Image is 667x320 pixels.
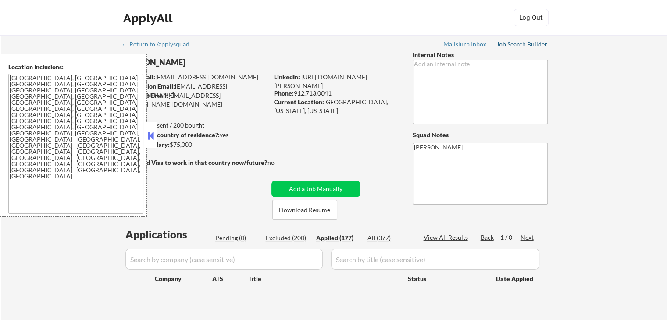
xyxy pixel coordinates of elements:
div: View All Results [424,233,471,242]
div: Excluded (200) [266,234,310,242]
div: Next [521,233,535,242]
div: Title [248,274,399,283]
div: Status [408,270,483,286]
a: Mailslurp Inbox [443,41,487,50]
div: 176 sent / 200 bought [122,121,268,130]
strong: Can work in country of residence?: [122,131,220,139]
input: Search by title (case sensitive) [331,249,539,270]
div: ApplyAll [123,11,175,25]
div: [EMAIL_ADDRESS][DOMAIN_NAME] [123,82,268,99]
strong: Current Location: [274,98,324,106]
div: 912.713.0041 [274,89,398,98]
div: Location Inclusions: [8,63,143,71]
a: Job Search Builder [496,41,548,50]
div: Date Applied [496,274,535,283]
div: Applications [125,229,212,240]
a: ← Return to /applysquad [122,41,198,50]
div: yes [122,131,266,139]
div: ← Return to /applysquad [122,41,198,47]
div: [PERSON_NAME] [123,57,303,68]
div: [GEOGRAPHIC_DATA], [US_STATE], [US_STATE] [274,98,398,115]
a: [URL][DOMAIN_NAME][PERSON_NAME] [274,73,367,89]
div: Company [155,274,212,283]
div: $75,000 [122,140,268,149]
div: [EMAIL_ADDRESS][DOMAIN_NAME] [123,73,268,82]
div: 1 / 0 [500,233,521,242]
button: Log Out [514,9,549,26]
div: Back [481,233,495,242]
strong: Will need Visa to work in that country now/future?: [123,159,269,166]
div: [EMAIL_ADDRESS][PERSON_NAME][DOMAIN_NAME] [123,91,268,108]
strong: LinkedIn: [274,73,300,81]
div: All (377) [367,234,411,242]
button: Add a Job Manually [271,181,360,197]
strong: Phone: [274,89,294,97]
div: no [268,158,292,167]
div: Squad Notes [413,131,548,139]
div: Internal Notes [413,50,548,59]
button: Download Resume [272,200,337,220]
div: Applied (177) [316,234,360,242]
input: Search by company (case sensitive) [125,249,323,270]
div: ATS [212,274,248,283]
div: Mailslurp Inbox [443,41,487,47]
div: Pending (0) [215,234,259,242]
div: Job Search Builder [496,41,548,47]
